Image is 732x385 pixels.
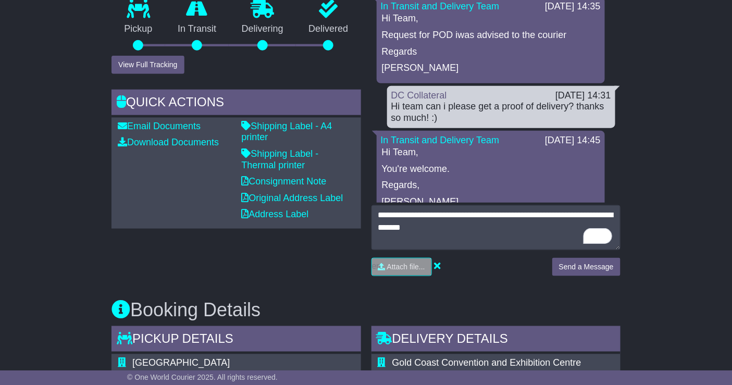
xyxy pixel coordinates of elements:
[229,23,296,35] p: Delivering
[392,357,581,368] span: Gold Coast Convention and Exhibition Centre
[382,63,600,74] p: [PERSON_NAME]
[552,258,621,276] button: Send a Message
[371,205,621,250] textarea: To enrich screen reader interactions, please activate Accessibility in Grammarly extension settings
[132,357,230,368] span: [GEOGRAPHIC_DATA]
[111,56,184,74] button: View Full Tracking
[371,326,621,354] div: Delivery Details
[382,30,600,41] p: Request for POD iwas advised to the courier
[555,90,611,102] div: [DATE] 14:31
[118,137,219,147] a: Download Documents
[382,164,600,175] p: You're welcome.
[111,23,165,35] p: Pickup
[391,101,611,123] div: Hi team can i please get a proof of delivery? thanks so much! :)
[241,193,343,203] a: Original Address Label
[382,196,600,208] p: [PERSON_NAME]
[381,135,500,145] a: In Transit and Delivery Team
[545,1,601,13] div: [DATE] 14:35
[111,90,361,118] div: Quick Actions
[296,23,361,35] p: Delivered
[382,147,600,158] p: Hi Team,
[165,23,229,35] p: In Transit
[382,46,600,58] p: Regards
[241,148,318,170] a: Shipping Label - Thermal printer
[382,180,600,191] p: Regards,
[127,373,278,381] span: © One World Courier 2025. All rights reserved.
[111,300,621,320] h3: Booking Details
[111,326,361,354] div: Pickup Details
[381,1,500,11] a: In Transit and Delivery Team
[241,176,326,187] a: Consignment Note
[241,209,308,219] a: Address Label
[241,121,332,143] a: Shipping Label - A4 printer
[382,13,600,24] p: Hi Team,
[545,135,601,146] div: [DATE] 14:45
[118,121,201,131] a: Email Documents
[391,90,447,101] a: DC Collateral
